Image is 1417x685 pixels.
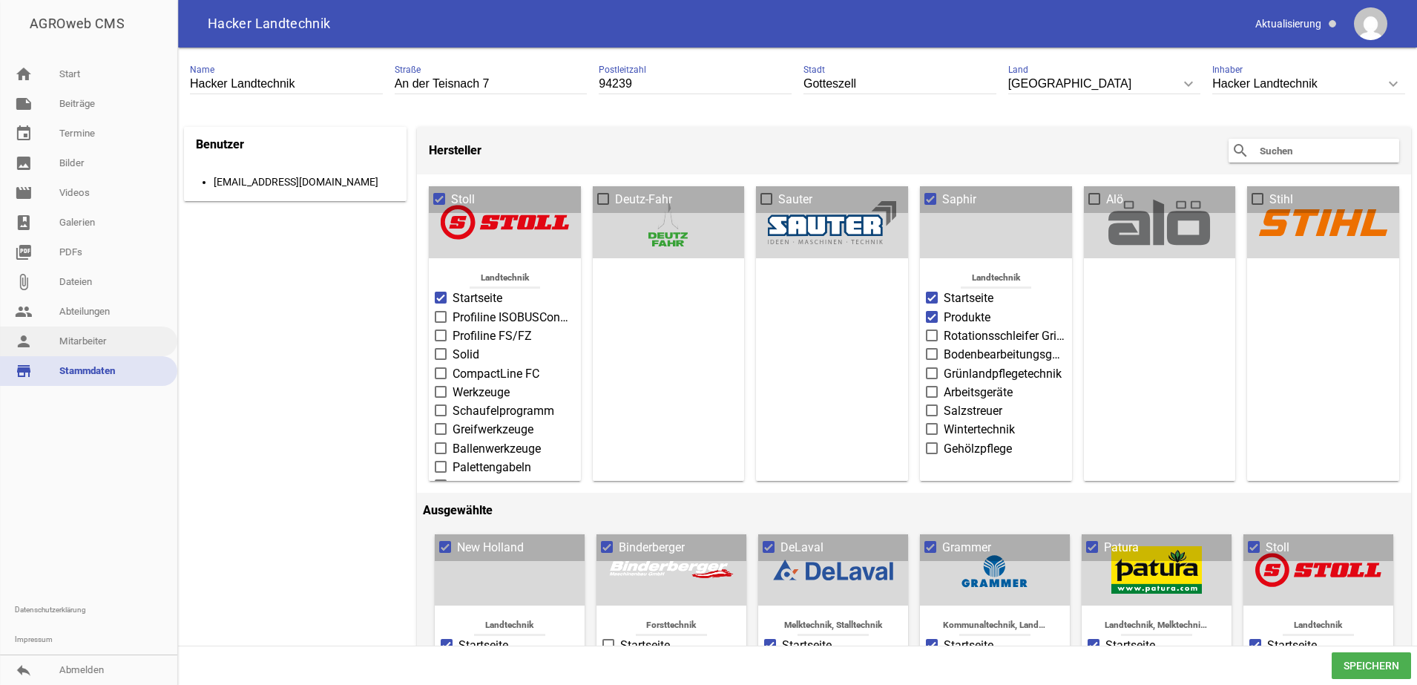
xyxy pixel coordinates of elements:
[944,309,990,327] span: Produkte
[15,243,33,261] i: picture_as_pdf
[15,125,33,142] i: event
[944,402,1002,420] span: Salzstreuer
[15,273,33,291] i: attach_file
[453,459,531,476] span: Palettengabeln
[1266,616,1370,636] span: Landtechnik
[15,661,33,679] i: reply
[619,539,685,557] span: Binderberger
[780,539,823,557] span: DeLaval
[453,477,535,495] span: Forstwerkzeuge
[15,362,33,380] i: store_mall_directory
[1104,539,1139,557] span: Patura
[944,421,1015,439] span: Wintertechnik
[453,421,533,439] span: Greifwerkzeuge
[453,289,502,307] span: Startseite
[15,184,33,202] i: movie
[944,289,993,307] span: Startseite
[15,65,33,83] i: home
[453,402,554,420] span: Schaufelprogramm
[208,17,330,30] span: Hacker Landtechnik
[15,332,33,350] i: person
[942,191,976,209] span: Saphir
[15,214,33,232] i: photo_album
[1332,652,1411,679] span: Speichern
[944,384,1013,402] span: Arbeitsgeräte
[942,539,991,557] span: Grammer
[1269,191,1293,209] span: Stihl
[944,327,1066,345] span: Rotationsschleifer GrindStar
[15,154,33,172] i: image
[619,616,723,636] span: Forsttechnik
[458,637,508,655] span: Startseite
[214,173,396,191] div: [EMAIL_ADDRESS][DOMAIN_NAME]
[1177,72,1200,96] i: keyboard_arrow_down
[453,269,557,289] span: Landtechnik
[458,616,561,636] span: Landtechnik
[429,139,481,163] h4: Hersteller
[778,191,812,209] span: Sauter
[944,269,1048,289] span: Landtechnik
[1105,637,1155,655] span: Startseite
[944,440,1012,458] span: Gehölzpflege
[423,499,1405,522] h4: Ausgewählte
[15,95,33,113] i: note
[453,384,510,402] span: Werkzeuge
[453,327,532,345] span: Profiline FS/FZ
[943,616,1046,636] span: Kommunaltechnik, Landtechnik
[1266,539,1289,557] span: Stoll
[453,346,479,364] span: Solid
[782,637,832,655] span: Startseite
[453,440,541,458] span: Ballenwerkzeuge
[944,346,1066,364] span: Bodenbearbeitungsgeräte Cleanfield
[620,637,670,655] span: Startseite
[451,191,475,209] span: Stoll
[944,637,993,655] span: Startseite
[457,539,524,557] span: New Holland
[1105,616,1208,636] span: Landtechnik, Melktechnik, Stalltechnik
[15,303,33,321] i: people
[1232,142,1249,160] i: search
[1267,637,1317,655] span: Startseite
[944,365,1062,383] span: Grünlandpflegetechnik
[1106,191,1123,209] span: Alö
[196,133,244,157] h4: Benutzer
[453,365,539,383] span: CompactLine FC
[1381,72,1405,96] i: keyboard_arrow_down
[453,309,575,327] span: Profiline ISOBUSConnected
[781,616,884,636] span: Melktechnik, Stalltechnik
[615,191,672,209] span: Deutz-Fahr
[1258,142,1377,160] input: Suchen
